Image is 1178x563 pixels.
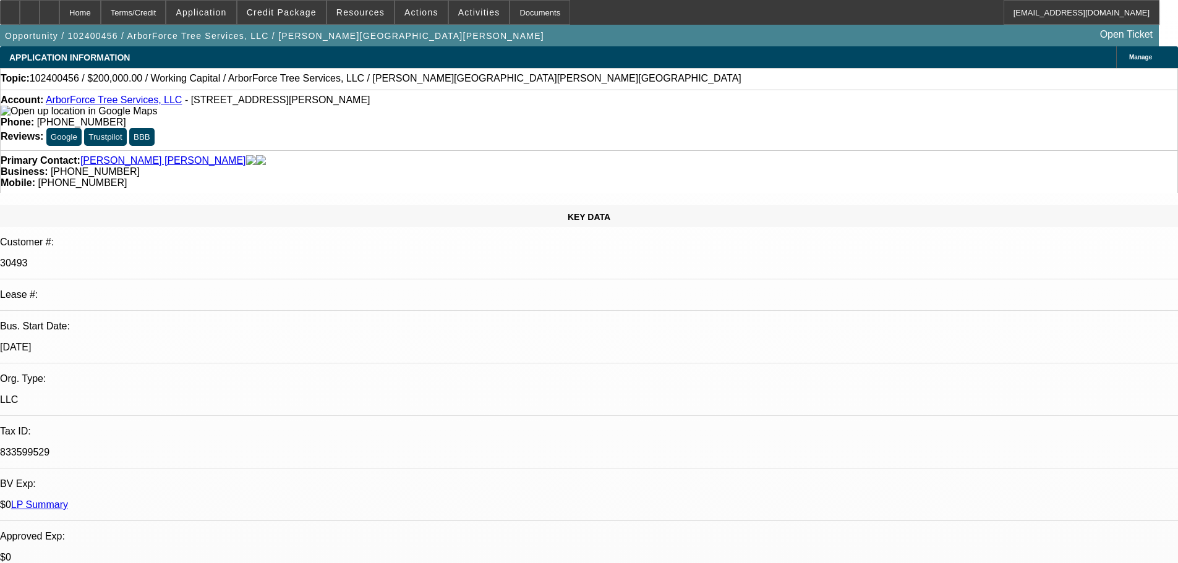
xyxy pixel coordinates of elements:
[1,166,48,177] strong: Business:
[1,95,43,105] strong: Account:
[1,117,34,127] strong: Phone:
[458,7,500,17] span: Activities
[38,177,127,188] span: [PHONE_NUMBER]
[395,1,448,24] button: Actions
[30,73,741,84] span: 102400456 / $200,000.00 / Working Capital / ArborForce Tree Services, LLC / [PERSON_NAME][GEOGRAP...
[336,7,385,17] span: Resources
[237,1,326,24] button: Credit Package
[46,128,82,146] button: Google
[51,166,140,177] span: [PHONE_NUMBER]
[1095,24,1158,45] a: Open Ticket
[176,7,226,17] span: Application
[1,106,157,117] img: Open up location in Google Maps
[256,155,266,166] img: linkedin-icon.png
[246,155,256,166] img: facebook-icon.png
[327,1,394,24] button: Resources
[129,128,155,146] button: BBB
[80,155,246,166] a: [PERSON_NAME] [PERSON_NAME]
[5,31,544,41] span: Opportunity / 102400456 / ArborForce Tree Services, LLC / [PERSON_NAME][GEOGRAPHIC_DATA][PERSON_N...
[247,7,317,17] span: Credit Package
[1,73,30,84] strong: Topic:
[46,95,182,105] a: ArborForce Tree Services, LLC
[1,155,80,166] strong: Primary Contact:
[1,131,43,142] strong: Reviews:
[37,117,126,127] span: [PHONE_NUMBER]
[1129,54,1152,61] span: Manage
[9,53,130,62] span: APPLICATION INFORMATION
[1,177,35,188] strong: Mobile:
[185,95,370,105] span: - [STREET_ADDRESS][PERSON_NAME]
[11,499,68,510] a: LP Summary
[404,7,438,17] span: Actions
[568,212,610,222] span: KEY DATA
[449,1,510,24] button: Activities
[166,1,236,24] button: Application
[1,106,157,116] a: View Google Maps
[84,128,126,146] button: Trustpilot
